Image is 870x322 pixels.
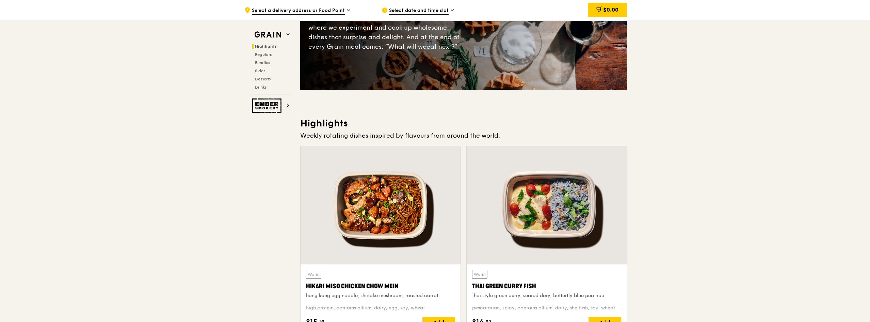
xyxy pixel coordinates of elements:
[252,98,284,113] img: Ember Smokery web logo
[255,52,272,57] span: Regulars
[389,7,449,15] span: Select date and time slot
[472,270,487,279] div: Warm
[472,292,621,299] div: thai style green curry, seared dory, butterfly blue pea rice
[255,44,277,49] span: Highlights
[252,29,284,41] img: Grain web logo
[300,117,627,129] h3: Highlights
[306,292,455,299] div: hong kong egg noodle, shiitake mushroom, roasted carrot
[306,305,455,311] div: high protein, contains allium, dairy, egg, soy, wheat
[426,43,457,50] span: eat next?”
[255,60,270,65] span: Bundles
[472,305,621,311] div: pescatarian, spicy, contains allium, dairy, shellfish, soy, wheat
[472,281,621,291] div: Thai Green Curry Fish
[603,6,618,13] span: $0.00
[255,68,265,73] span: Sides
[300,131,627,140] div: Weekly rotating dishes inspired by flavours from around the world.
[308,4,464,51] div: The Grain that loves to play. With ingredients. Flavours. Food. The kitchen is our happy place, w...
[255,85,267,90] span: Drinks
[306,270,321,279] div: Warm
[252,7,345,15] span: Select a delivery address or Food Point
[306,281,455,291] div: Hikari Miso Chicken Chow Mein
[255,77,271,81] span: Desserts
